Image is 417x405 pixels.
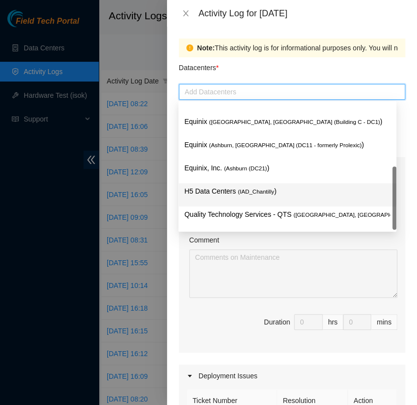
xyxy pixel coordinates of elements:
p: Equinix ) [184,139,390,151]
span: caret-right [187,373,193,379]
label: Comment [189,235,219,245]
div: mins [371,314,397,330]
div: Duration [264,317,290,327]
strong: Note: [197,42,215,53]
p: H5 Data Centers ) [184,186,390,197]
div: Deployment Issues [179,364,405,387]
span: ( [GEOGRAPHIC_DATA], [GEOGRAPHIC_DATA] (Building C - DC1) [209,119,380,125]
span: ( IAD_Chantilly [238,189,274,195]
p: Datacenters [179,57,219,73]
p: Quality Technology Services - QTS ) [184,209,390,220]
div: Activity Log for [DATE] [199,8,405,19]
span: close [182,9,190,17]
span: ( Ashburn (DC21) [224,165,267,171]
textarea: Comment [189,249,397,298]
button: Close [179,9,193,18]
p: Equinix ) [184,116,390,127]
p: Equinix, Inc. ) [184,162,390,174]
div: hrs [323,314,343,330]
span: exclamation-circle [186,44,193,51]
span: ( Ashburn, [GEOGRAPHIC_DATA] (DC11 - formerly Prolexic) [209,142,362,148]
